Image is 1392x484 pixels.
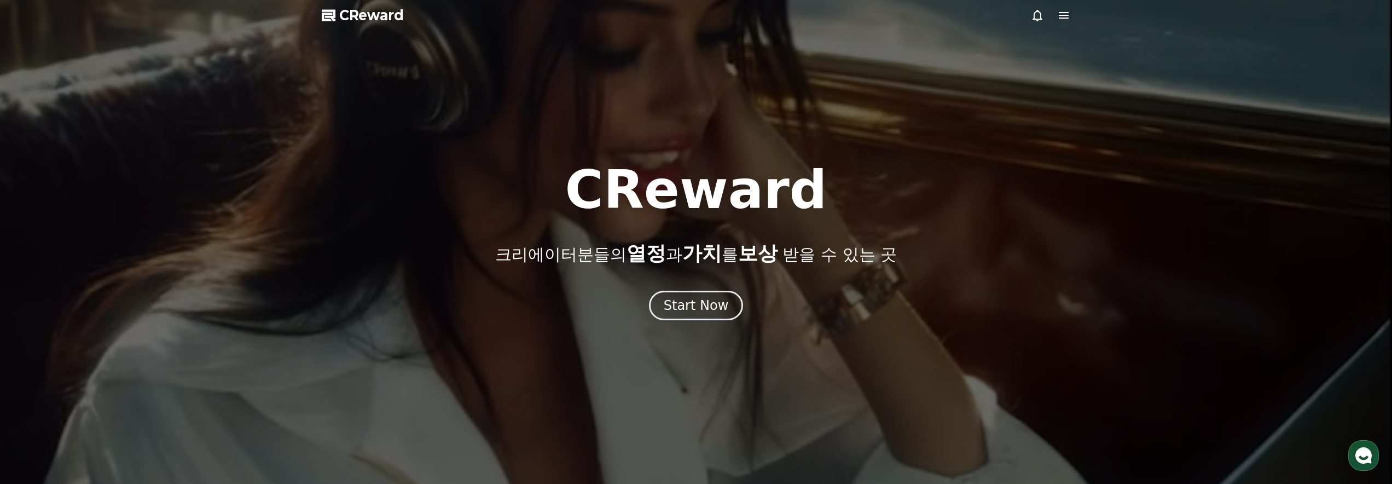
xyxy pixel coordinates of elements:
[565,164,827,216] h1: CReward
[649,291,744,320] button: Start Now
[664,297,729,314] div: Start Now
[649,302,744,312] a: Start Now
[100,364,113,373] span: 대화
[322,7,404,24] a: CReward
[169,364,182,372] span: 설정
[495,243,897,264] p: 크리에이터분들의 과 를 받을 수 있는 곳
[339,7,404,24] span: CReward
[141,347,210,374] a: 설정
[72,347,141,374] a: 대화
[738,242,778,264] span: 보상
[627,242,666,264] span: 열정
[3,347,72,374] a: 홈
[34,364,41,372] span: 홈
[682,242,722,264] span: 가치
